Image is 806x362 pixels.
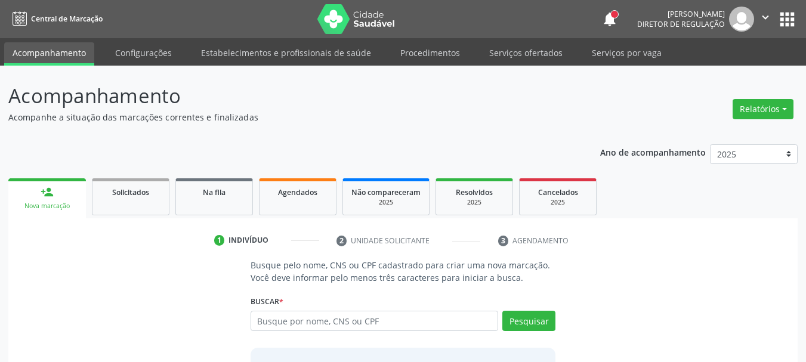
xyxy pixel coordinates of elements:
[8,81,561,111] p: Acompanhamento
[502,311,555,331] button: Pesquisar
[251,311,499,331] input: Busque por nome, CNS ou CPF
[729,7,754,32] img: img
[107,42,180,63] a: Configurações
[600,144,706,159] p: Ano de acompanhamento
[4,42,94,66] a: Acompanhamento
[8,111,561,123] p: Acompanhe a situação das marcações correntes e finalizadas
[601,11,618,27] button: notifications
[31,14,103,24] span: Central de Marcação
[351,187,421,197] span: Não compareceram
[759,11,772,24] i: 
[351,198,421,207] div: 2025
[251,259,556,284] p: Busque pelo nome, CNS ou CPF cadastrado para criar uma nova marcação. Você deve informar pelo men...
[456,187,493,197] span: Resolvidos
[583,42,670,63] a: Serviços por vaga
[41,185,54,199] div: person_add
[112,187,149,197] span: Solicitados
[528,198,588,207] div: 2025
[17,202,78,211] div: Nova marcação
[637,9,725,19] div: [PERSON_NAME]
[481,42,571,63] a: Serviços ofertados
[637,19,725,29] span: Diretor de regulação
[203,187,226,197] span: Na fila
[251,292,283,311] label: Buscar
[733,99,793,119] button: Relatórios
[777,9,798,30] button: apps
[193,42,379,63] a: Estabelecimentos e profissionais de saúde
[228,235,268,246] div: Indivíduo
[8,9,103,29] a: Central de Marcação
[754,7,777,32] button: 
[214,235,225,246] div: 1
[278,187,317,197] span: Agendados
[392,42,468,63] a: Procedimentos
[444,198,504,207] div: 2025
[538,187,578,197] span: Cancelados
